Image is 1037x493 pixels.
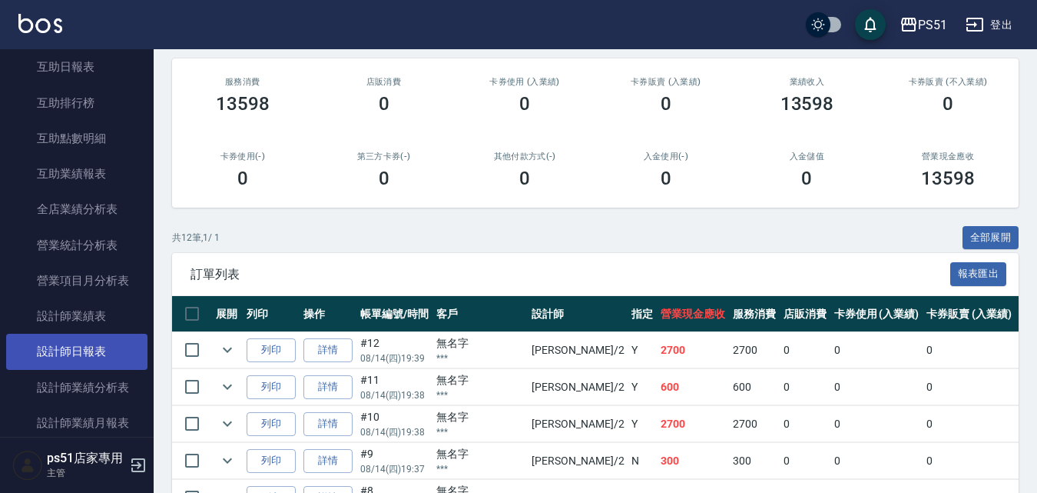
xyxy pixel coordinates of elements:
th: 卡券使用 (入業績) [830,296,923,332]
p: 08/14 (四) 19:37 [360,462,429,476]
div: 無名字 [436,446,525,462]
td: 2700 [657,406,729,442]
td: 0 [923,406,1015,442]
th: 列印 [243,296,300,332]
a: 互助日報表 [6,49,147,85]
th: 營業現金應收 [657,296,729,332]
h3: 0 [519,168,530,189]
button: 登出 [959,11,1019,39]
td: 2700 [729,332,780,368]
h3: 0 [237,168,248,189]
button: 全部展開 [962,226,1019,250]
td: [PERSON_NAME] /2 [528,406,628,442]
td: 0 [923,369,1015,405]
td: N [628,443,657,479]
button: 報表匯出 [950,262,1007,286]
h2: 入金使用(-) [614,152,718,162]
td: #9 [356,443,432,479]
th: 展開 [212,296,243,332]
td: 0 [923,332,1015,368]
td: 300 [729,443,780,479]
p: 08/14 (四) 19:39 [360,351,429,365]
th: 店販消費 [780,296,830,332]
button: 列印 [247,449,296,473]
a: 互助點數明細 [6,121,147,156]
h3: 0 [943,93,953,115]
td: 2700 [657,332,729,368]
h3: 0 [379,168,389,189]
div: 無名字 [436,409,525,425]
h3: 0 [661,168,671,189]
p: 共 12 筆, 1 / 1 [172,231,220,245]
td: 0 [780,443,830,479]
p: 08/14 (四) 19:38 [360,425,429,439]
a: 詳情 [303,338,353,362]
h2: 業績收入 [755,77,860,87]
img: Person [12,450,43,481]
h2: 卡券使用(-) [191,152,295,162]
a: 設計師業績月報表 [6,405,147,441]
h3: 13598 [921,168,975,189]
button: save [855,9,886,40]
td: 600 [657,369,729,405]
a: 互助排行榜 [6,85,147,121]
div: 無名字 [436,335,525,351]
a: 營業項目月分析表 [6,263,147,298]
th: 指定 [628,296,657,332]
span: 訂單列表 [191,267,950,282]
td: 0 [830,406,923,442]
h2: 入金儲值 [755,152,860,162]
h3: 0 [801,168,812,189]
td: #10 [356,406,432,442]
td: #11 [356,369,432,405]
h2: 卡券販賣 (入業績) [614,77,718,87]
td: [PERSON_NAME] /2 [528,369,628,405]
td: #12 [356,332,432,368]
button: expand row [216,338,239,361]
h3: 13598 [216,93,270,115]
td: 2700 [729,406,780,442]
td: 0 [923,443,1015,479]
a: 詳情 [303,412,353,436]
td: Y [628,332,657,368]
a: 詳情 [303,449,353,473]
div: PS51 [918,15,947,35]
td: Y [628,369,657,405]
td: [PERSON_NAME] /2 [528,332,628,368]
a: 互助業績報表 [6,156,147,192]
img: Logo [18,14,62,33]
h3: 服務消費 [191,77,295,87]
button: PS51 [893,9,953,41]
a: 全店業績分析表 [6,192,147,227]
button: expand row [216,412,239,435]
th: 服務消費 [729,296,780,332]
button: 列印 [247,375,296,399]
button: 列印 [247,412,296,436]
div: 無名字 [436,372,525,388]
td: 0 [830,369,923,405]
th: 設計師 [528,296,628,332]
a: 報表匯出 [950,266,1007,281]
h2: 營業現金應收 [896,152,1000,162]
td: Y [628,406,657,442]
td: 600 [729,369,780,405]
td: 0 [780,406,830,442]
th: 帳單編號/時間 [356,296,432,332]
h2: 其他付款方式(-) [472,152,577,162]
button: expand row [216,449,239,472]
th: 卡券販賣 (入業績) [923,296,1015,332]
h3: 13598 [780,93,834,115]
h2: 第三方卡券(-) [332,152,436,162]
th: 客戶 [432,296,528,332]
td: 0 [830,443,923,479]
td: 0 [780,369,830,405]
button: expand row [216,375,239,398]
a: 設計師業績表 [6,298,147,334]
p: 08/14 (四) 19:38 [360,388,429,402]
h3: 0 [379,93,389,115]
td: 0 [830,332,923,368]
td: 0 [780,332,830,368]
p: 主管 [47,466,125,480]
a: 營業統計分析表 [6,228,147,263]
a: 設計師日報表 [6,334,147,369]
